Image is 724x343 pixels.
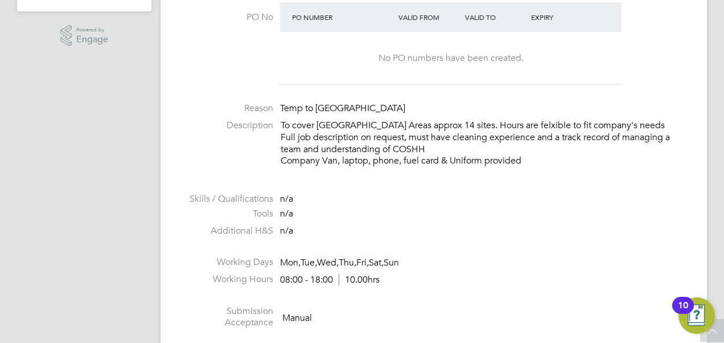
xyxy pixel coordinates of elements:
button: Open Resource Center, 10 new notifications [678,297,715,334]
span: Wed, [317,257,339,268]
label: Description [183,120,273,132]
label: Reason [183,103,273,115]
span: Tue, [301,257,317,268]
span: n/a [280,193,293,205]
label: Tools [183,208,273,220]
span: Powered by [76,25,108,35]
div: Valid From [396,7,462,27]
span: Manual [282,312,312,323]
p: To cover [GEOGRAPHIC_DATA] Areas approx 14 sites. Hours are felxible to fit company's needs Full ... [281,120,684,167]
div: 08:00 - 18:00 [280,274,380,286]
label: Skills / Qualifications [183,193,273,205]
div: Valid To [462,7,529,27]
div: 10 [678,305,688,320]
label: Submission Acceptance [183,305,273,329]
span: Temp to [GEOGRAPHIC_DATA] [280,103,405,114]
span: Sat, [369,257,384,268]
span: n/a [280,208,293,219]
span: Sun [384,257,399,268]
div: PO Number [289,7,396,27]
label: Additional H&S [183,225,273,237]
div: No PO numbers have been created. [291,52,610,64]
label: PO No [183,11,273,23]
div: Expiry [528,7,595,27]
span: Fri, [356,257,369,268]
a: Powered byEngage [60,25,109,47]
span: Mon, [280,257,301,268]
label: Working Hours [183,273,273,285]
span: Engage [76,35,108,44]
label: Working Days [183,256,273,268]
span: 10.00hrs [339,274,380,285]
span: n/a [280,225,293,236]
span: Thu, [339,257,356,268]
